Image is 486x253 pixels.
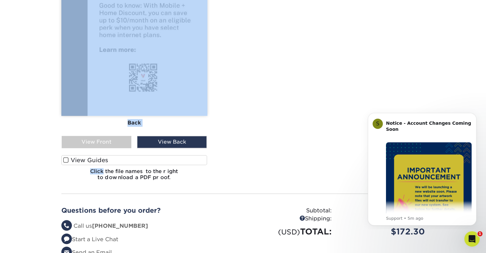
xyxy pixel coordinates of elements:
[61,115,207,130] div: Back
[61,155,207,165] label: View Guides
[61,222,238,230] li: Call us
[62,136,131,148] div: View Front
[358,107,486,229] iframe: Intercom notifications message
[336,225,430,238] div: $172.30
[336,215,430,223] div: $23.30
[243,225,336,238] div: TOTAL:
[61,168,207,186] h6: Click the file names to the right to download a PDF proof.
[464,231,480,247] iframe: Intercom live chat
[92,223,148,229] strong: [PHONE_NUMBER]
[61,207,238,214] h2: Questions before you order?
[278,228,300,236] small: (USD)
[243,207,336,215] div: Subtotal:
[61,236,118,242] a: Start a Live Chat
[137,136,207,148] div: View Back
[336,207,430,215] div: $149.00
[477,231,482,236] span: 1
[243,215,336,223] div: Shipping:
